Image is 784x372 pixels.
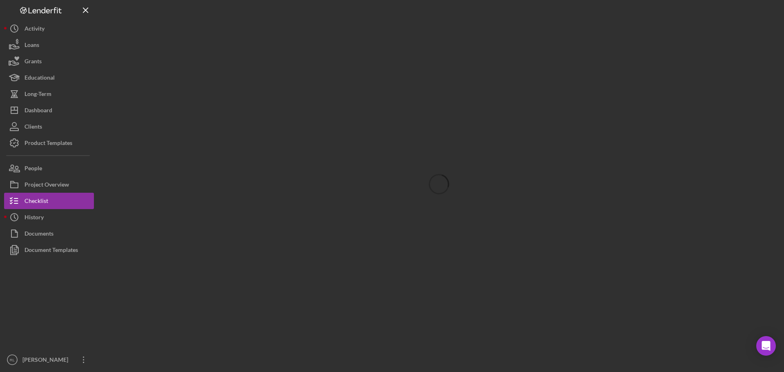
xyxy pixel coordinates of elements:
div: Long-Term [24,86,51,104]
div: Loans [24,37,39,55]
button: Activity [4,20,94,37]
div: Educational [24,69,55,88]
button: Project Overview [4,176,94,193]
button: Checklist [4,193,94,209]
text: RL [10,358,15,362]
button: RL[PERSON_NAME] [4,352,94,368]
div: Documents [24,225,53,244]
div: History [24,209,44,227]
div: Checklist [24,193,48,211]
div: Open Intercom Messenger [756,336,776,356]
button: Grants [4,53,94,69]
div: [PERSON_NAME] [20,352,73,370]
div: People [24,160,42,178]
button: Educational [4,69,94,86]
button: History [4,209,94,225]
button: Documents [4,225,94,242]
button: Product Templates [4,135,94,151]
button: Clients [4,118,94,135]
div: Clients [24,118,42,137]
div: Grants [24,53,42,71]
div: Activity [24,20,45,39]
div: Document Templates [24,242,78,260]
div: Dashboard [24,102,52,120]
button: Dashboard [4,102,94,118]
button: Long-Term [4,86,94,102]
div: Project Overview [24,176,69,195]
div: Product Templates [24,135,72,153]
button: Document Templates [4,242,94,258]
button: People [4,160,94,176]
button: Loans [4,37,94,53]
